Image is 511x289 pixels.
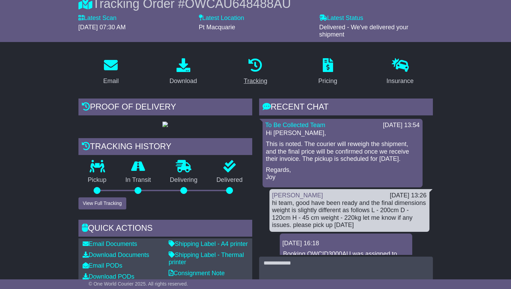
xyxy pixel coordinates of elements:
div: hi team, good have been ready and the final dimensions weight is slightly different as follows L ... [272,199,427,229]
p: This is noted. The courier will reweigh the shipment, and the final price will be confirmed once ... [266,141,419,163]
div: [DATE] 13:54 [383,122,420,129]
span: Delivered - We've delivered your shipment [319,24,408,38]
div: RECENT CHAT [259,99,433,117]
label: Latest Scan [78,14,117,22]
a: Download Documents [83,251,149,258]
div: Tracking [244,76,267,86]
div: [DATE] 13:26 [390,192,427,199]
label: Latest Location [199,14,244,22]
div: Pricing [318,76,337,86]
div: Quick Actions [78,220,252,238]
p: Hi [PERSON_NAME], [266,130,419,137]
a: Download [165,56,201,88]
a: Consignment Note [169,270,225,277]
a: Shipping Label - Thermal printer [169,251,244,266]
div: Download [169,76,197,86]
label: Latest Status [319,14,363,22]
a: To Be Collected Team [265,122,326,128]
button: View Full Tracking [78,197,126,209]
p: In Transit [116,176,160,184]
a: Tracking [239,56,272,88]
div: Insurance [386,76,414,86]
a: Download PODs [83,273,135,280]
span: [DATE] 07:30 AM [78,24,126,31]
span: Pt Macquarie [199,24,235,31]
a: Email [99,56,123,88]
img: GetPodImage [162,122,168,127]
a: Pricing [314,56,342,88]
div: Tracking history [78,138,252,157]
p: Delivering [160,176,207,184]
span: © One World Courier 2025. All rights reserved. [89,281,188,287]
a: Email Documents [83,240,137,247]
p: Pickup [78,176,116,184]
a: [PERSON_NAME] [272,192,323,199]
p: Booking OWCID3000AU was assigned to Team1. [283,250,409,265]
p: Delivered [207,176,252,184]
a: Insurance [382,56,418,88]
div: Email [103,76,119,86]
div: Proof of Delivery [78,99,252,117]
div: [DATE] 16:18 [283,240,409,247]
a: Shipping Label - A4 printer [169,240,248,247]
p: Regards, Joy [266,166,419,181]
a: Email PODs [83,262,123,269]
